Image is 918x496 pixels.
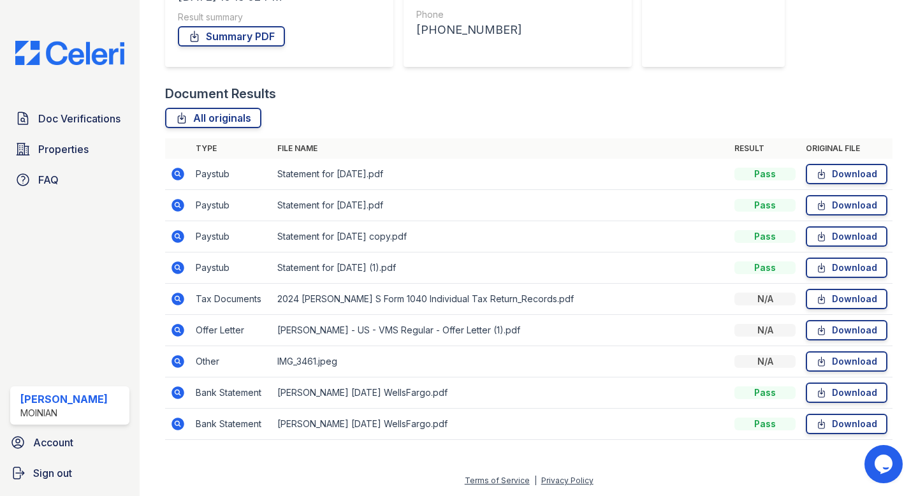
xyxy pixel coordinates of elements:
div: Result summary [178,11,381,24]
div: [PERSON_NAME] [20,391,108,407]
td: 2024 [PERSON_NAME] S Form 1040 Individual Tax Return_Records.pdf [272,284,729,315]
td: Bank Statement [191,409,272,440]
th: Result [729,138,801,159]
td: [PERSON_NAME] [DATE] WellsFargo.pdf [272,377,729,409]
a: Terms of Service [465,476,530,485]
span: Account [33,435,73,450]
td: [PERSON_NAME] - US - VMS Regular - Offer Letter (1).pdf [272,315,729,346]
a: Account [5,430,135,455]
a: Sign out [5,460,135,486]
span: Sign out [33,465,72,481]
div: Pass [734,168,796,180]
span: Properties [38,142,89,157]
span: FAQ [38,172,59,187]
div: | [534,476,537,485]
a: Download [806,195,887,215]
a: Doc Verifications [10,106,129,131]
div: Pass [734,386,796,399]
td: Statement for [DATE] (1).pdf [272,252,729,284]
iframe: chat widget [864,445,905,483]
img: CE_Logo_Blue-a8612792a0a2168367f1c8372b55b34899dd931a85d93a1a3d3e32e68fde9ad4.png [5,41,135,65]
td: Paystub [191,159,272,190]
td: IMG_3461.jpeg [272,346,729,377]
td: Bank Statement [191,377,272,409]
th: Type [191,138,272,159]
div: Phone [416,8,619,21]
a: All originals [165,108,261,128]
td: Statement for [DATE].pdf [272,159,729,190]
td: [PERSON_NAME] [DATE] WellsFargo.pdf [272,409,729,440]
div: N/A [734,293,796,305]
div: [PHONE_NUMBER] [416,21,619,39]
div: Pass [734,230,796,243]
a: Properties [10,136,129,162]
a: Download [806,383,887,403]
td: Other [191,346,272,377]
div: Moinian [20,407,108,419]
a: Privacy Policy [541,476,594,485]
div: N/A [734,324,796,337]
td: Paystub [191,252,272,284]
th: Original file [801,138,892,159]
a: Download [806,351,887,372]
a: Download [806,226,887,247]
a: Download [806,414,887,434]
a: Download [806,320,887,340]
div: Document Results [165,85,276,103]
a: FAQ [10,167,129,193]
a: Download [806,258,887,278]
span: Doc Verifications [38,111,120,126]
a: Download [806,289,887,309]
div: Pass [734,418,796,430]
th: File name [272,138,729,159]
td: Paystub [191,190,272,221]
div: N/A [734,355,796,368]
td: Statement for [DATE] copy.pdf [272,221,729,252]
a: Summary PDF [178,26,285,47]
div: Pass [734,261,796,274]
a: Download [806,164,887,184]
div: Pass [734,199,796,212]
td: Tax Documents [191,284,272,315]
td: Paystub [191,221,272,252]
td: Statement for [DATE].pdf [272,190,729,221]
td: Offer Letter [191,315,272,346]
